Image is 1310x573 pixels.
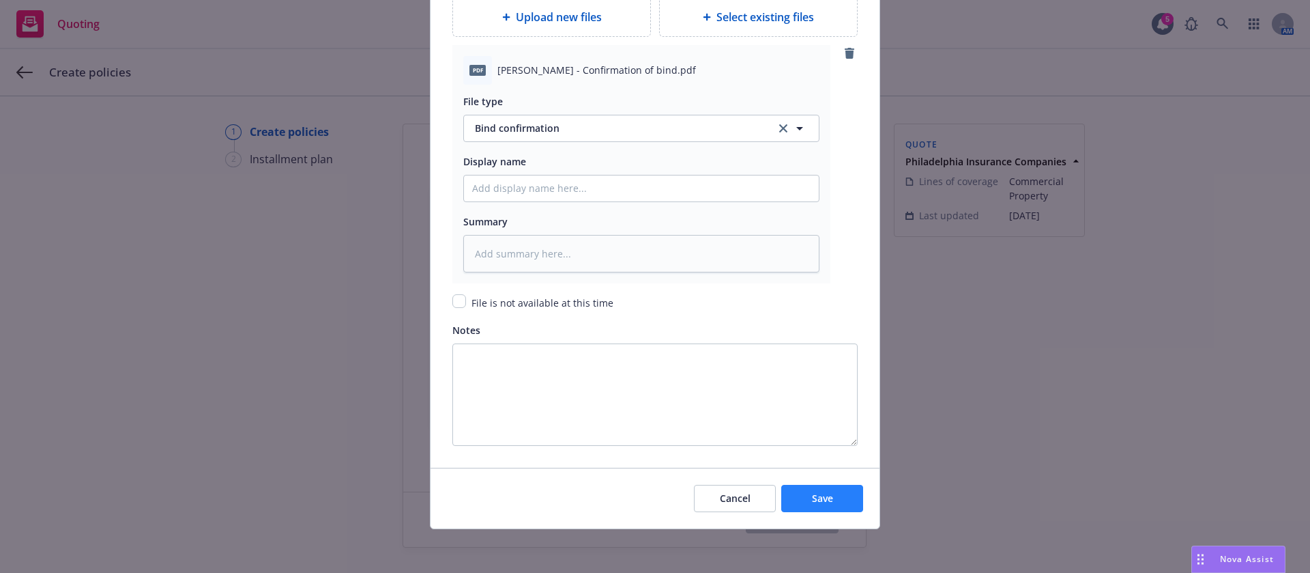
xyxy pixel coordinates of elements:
[497,63,696,77] span: [PERSON_NAME] - Confirmation of bind.pdf
[516,9,602,25] span: Upload new files
[463,115,819,142] button: Bind confirmationclear selection
[469,65,486,75] span: pdf
[471,296,613,309] span: File is not available at this time
[463,155,526,168] span: Display name
[463,95,503,108] span: File type
[716,9,814,25] span: Select existing files
[720,492,751,505] span: Cancel
[812,492,833,505] span: Save
[775,120,791,137] a: clear selection
[475,121,760,135] span: Bind confirmation
[841,45,858,61] a: remove
[1192,546,1209,572] div: Drag to move
[694,485,776,512] button: Cancel
[452,324,480,337] span: Notes
[464,176,819,201] input: Add display name here...
[1220,553,1274,565] span: Nova Assist
[463,215,508,228] span: Summary
[1191,546,1285,573] button: Nova Assist
[781,485,863,512] button: Save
